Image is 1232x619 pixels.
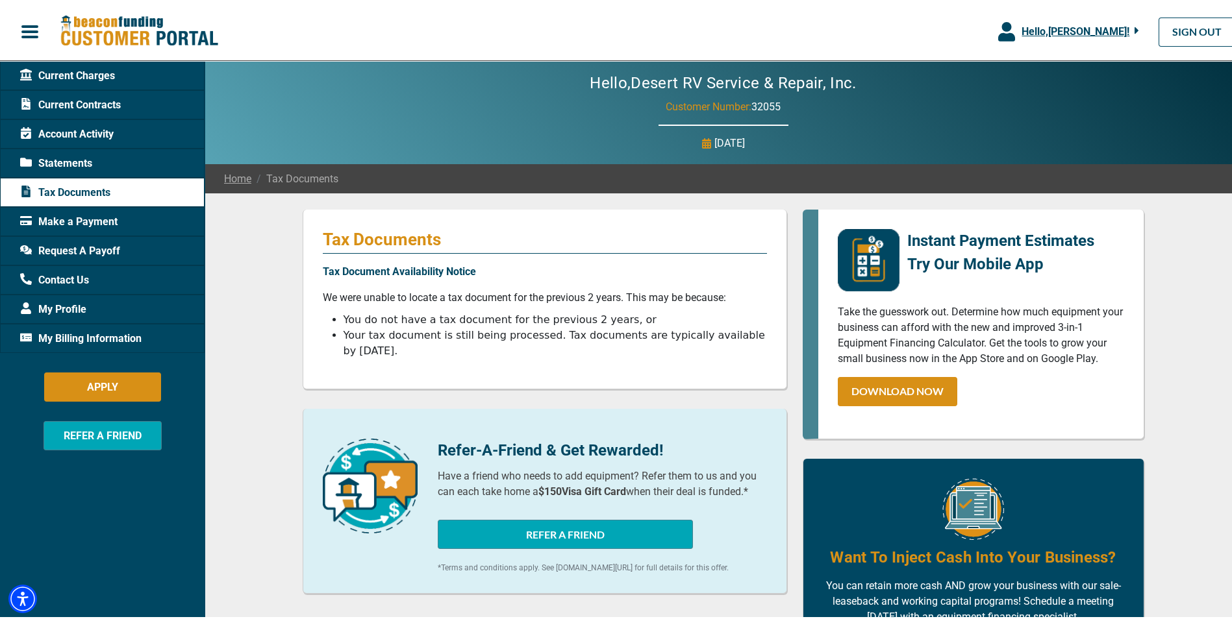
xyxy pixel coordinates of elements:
[323,261,767,277] p: Tax Document Availability Notice
[20,299,86,315] span: My Profile
[751,98,781,110] span: 32055
[20,66,115,81] span: Current Charges
[20,124,114,140] span: Account Activity
[830,544,1116,566] h4: Want To Inject Cash Into Your Business?
[20,270,89,285] span: Contact Us
[438,559,767,571] p: *Terms and conditions apply. See [DOMAIN_NAME][URL] for full details for this offer.
[838,302,1124,364] p: Take the guesswork out. Determine how much equipment your business can afford with the new and im...
[666,98,751,110] span: Customer Number:
[323,436,418,531] img: refer-a-friend-icon.png
[714,133,745,149] p: [DATE]
[438,466,767,497] p: Have a friend who needs to add equipment? Refer them to us and you can each take home a when thei...
[20,182,110,198] span: Tax Documents
[907,250,1094,273] p: Try Our Mobile App
[538,483,626,495] b: $150 Visa Gift Card
[20,95,121,110] span: Current Contracts
[344,309,767,325] li: You do not have a tax document for the previous 2 years, or
[8,582,37,611] div: Accessibility Menu
[838,374,957,404] a: DOWNLOAD NOW
[438,517,693,546] button: REFER A FRIEND
[224,169,251,184] a: Home
[907,226,1094,250] p: Instant Payment Estimates
[344,325,767,356] li: Your tax document is still being processed. Tax documents are typically available by [DATE].
[44,419,162,448] button: REFER A FRIEND
[60,12,218,45] img: Beacon Funding Customer Portal Logo
[551,71,896,90] h2: Hello, Desert RV Service & Repair, Inc.
[44,370,161,399] button: APPLY
[838,226,899,289] img: mobile-app-logo.png
[20,212,118,227] span: Make a Payment
[1022,23,1129,35] span: Hello, [PERSON_NAME] !
[20,241,120,256] span: Request A Payoff
[323,226,767,247] p: Tax Documents
[20,328,142,344] span: My Billing Information
[942,476,1004,537] img: Equipment Financing Online Image
[20,153,92,169] span: Statements
[251,169,338,184] span: Tax Documents
[323,287,767,303] p: We were unable to locate a tax document for the previous 2 years. This may be because:
[438,436,767,459] p: Refer-A-Friend & Get Rewarded!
